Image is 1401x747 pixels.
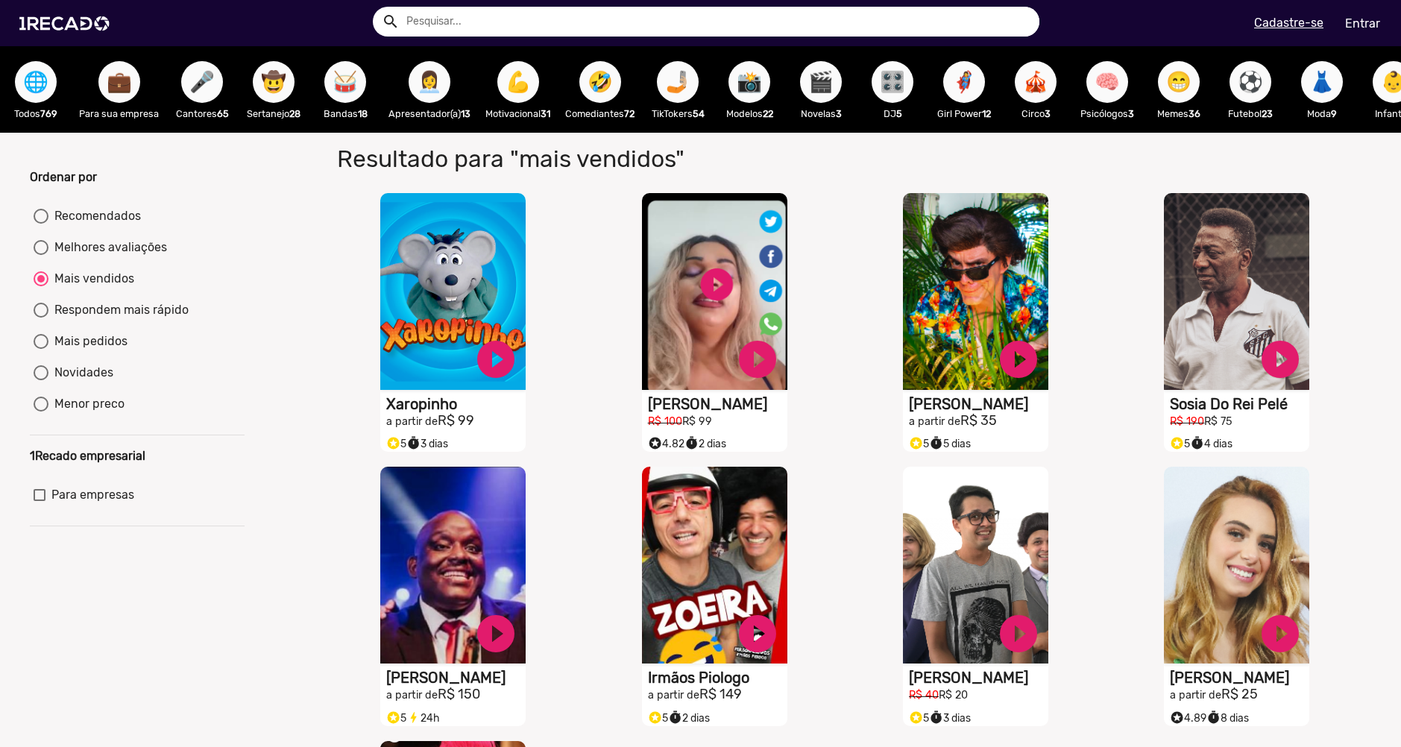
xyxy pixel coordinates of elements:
small: stars [909,710,923,725]
button: 🦸‍♀️ [943,61,985,103]
i: Selo super talento [648,432,662,450]
video: S1RECADO vídeos dedicados para fãs e empresas [1164,467,1309,664]
span: 4.89 [1170,712,1206,725]
h2: R$ 35 [909,413,1048,429]
span: 4 dias [1190,438,1232,450]
p: Apresentador(a) [388,107,470,121]
b: 3 [1128,108,1134,119]
a: play_circle_filled [473,337,518,382]
button: 🤳🏼 [657,61,699,103]
mat-icon: Example home icon [382,13,400,31]
button: 🎛️ [872,61,913,103]
small: stars [386,436,400,450]
a: play_circle_filled [1258,611,1303,656]
i: Selo super talento [648,707,662,725]
span: 🤠 [261,61,286,103]
i: timer [929,432,943,450]
i: timer [1190,432,1204,450]
b: 54 [693,108,705,119]
b: 5 [896,108,902,119]
small: stars [1170,436,1184,450]
span: 4.82 [648,438,684,450]
span: 📸 [737,61,762,103]
video: S1RECADO vídeos dedicados para fãs e empresas [380,467,526,664]
h1: Irmãos Piologo [648,669,787,687]
h1: [PERSON_NAME] [1170,669,1309,687]
button: 🎪 [1015,61,1057,103]
h1: Xaropinho [386,395,526,413]
span: 💪 [506,61,531,103]
div: Menor preco [48,395,125,413]
small: a partir de [909,415,960,428]
span: 5 [909,438,929,450]
video: S1RECADO vídeos dedicados para fãs e empresas [380,193,526,390]
small: R$ 99 [682,415,712,428]
small: timer [1206,710,1221,725]
span: 5 [386,712,406,725]
h2: R$ 150 [386,687,526,703]
p: Psicólogos [1079,107,1136,121]
small: a partir de [386,415,438,428]
i: Selo super talento [1170,432,1184,450]
p: Bandas [317,107,374,121]
span: 💼 [107,61,132,103]
video: S1RECADO vídeos dedicados para fãs e empresas [903,467,1048,664]
small: stars [909,436,923,450]
div: Novidades [48,364,113,382]
b: 3 [1045,108,1051,119]
i: timer [668,707,682,725]
span: 5 [1170,438,1190,450]
span: 🤣 [588,61,613,103]
p: Memes [1150,107,1207,121]
small: R$ 20 [939,689,968,702]
p: Circo [1007,107,1064,121]
p: Girl Power [936,107,992,121]
small: a partir de [648,689,699,702]
small: stars [648,436,662,450]
h1: Resultado para "mais vendidos" [326,145,1016,173]
span: 3 dias [929,712,971,725]
b: 12 [982,108,991,119]
i: timer [684,432,699,450]
video: S1RECADO vídeos dedicados para fãs e empresas [642,467,787,664]
a: play_circle_filled [996,611,1041,656]
p: DJ [864,107,921,121]
p: Comediantes [565,107,635,121]
small: a partir de [386,689,438,702]
div: Mais vendidos [48,270,134,288]
b: 31 [541,108,550,119]
span: 🤳🏼 [665,61,690,103]
div: Mais pedidos [48,332,127,350]
span: 🎪 [1023,61,1048,103]
button: 🎤 [181,61,223,103]
video: S1RECADO vídeos dedicados para fãs e empresas [1164,193,1309,390]
i: timer [406,432,421,450]
video: S1RECADO vídeos dedicados para fãs e empresas [903,193,1048,390]
p: Motivacional [485,107,550,121]
span: 🎤 [189,61,215,103]
span: ⚽ [1238,61,1263,103]
small: a partir de [1170,689,1221,702]
button: 💪 [497,61,539,103]
p: Para sua empresa [79,107,159,121]
b: 36 [1189,108,1200,119]
span: 👩‍💼 [417,61,442,103]
small: timer [684,436,699,450]
h2: R$ 25 [1170,687,1309,703]
h2: R$ 149 [648,687,787,703]
p: Modelos [721,107,778,121]
p: TikTokers [649,107,706,121]
div: Recomendados [48,207,141,225]
span: 🌐 [23,61,48,103]
a: play_circle_filled [735,337,780,382]
button: ⚽ [1230,61,1271,103]
button: 💼 [98,61,140,103]
span: 5 [909,712,929,725]
small: bolt [406,710,421,725]
p: Moda [1294,107,1350,121]
b: Ordenar por [30,170,97,184]
small: stars [648,710,662,725]
h1: [PERSON_NAME] [648,395,787,413]
button: 👩‍💼 [409,61,450,103]
i: Selo super talento [909,432,923,450]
